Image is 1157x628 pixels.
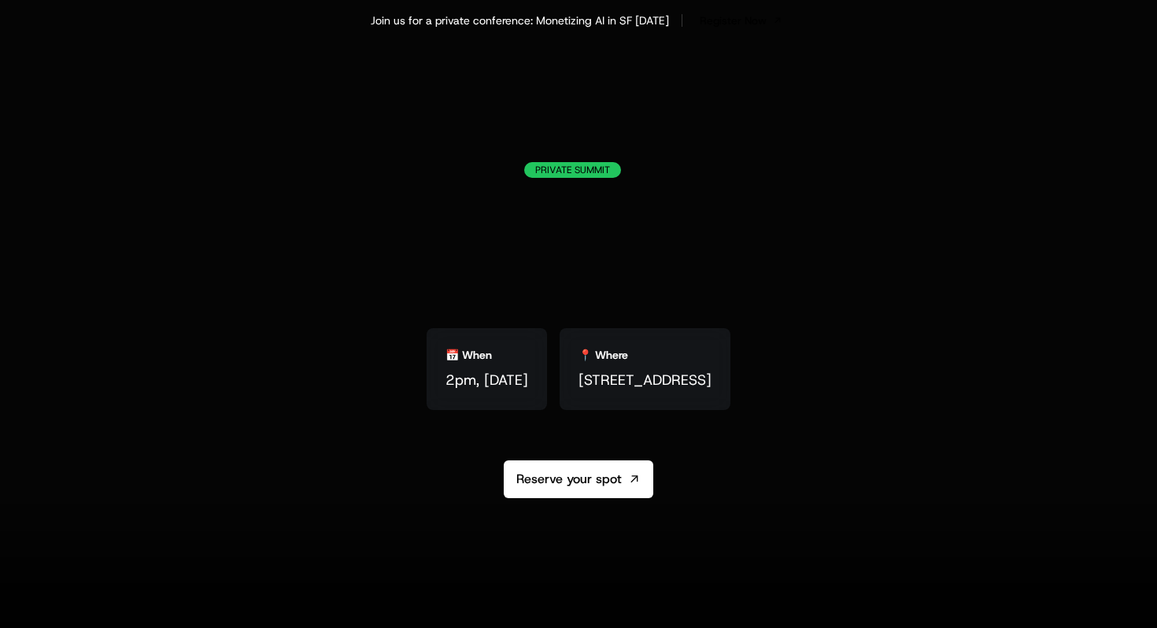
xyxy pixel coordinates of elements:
div: 📍 Where [578,347,628,363]
a: [object Object] [695,9,787,31]
span: Register Now [700,13,767,28]
div: Join us for a private conference: Monetizing AI in SF [DATE] [371,13,669,28]
div: Private Summit [524,162,621,178]
span: 2pm, [DATE] [445,369,528,391]
a: Reserve your spot [504,460,653,498]
span: [STREET_ADDRESS] [578,369,712,391]
div: 📅 When [445,347,492,363]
